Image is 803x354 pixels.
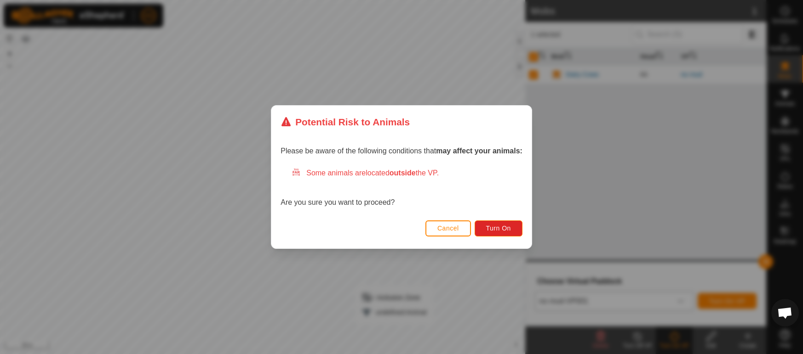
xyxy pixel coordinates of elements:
[281,115,410,129] div: Potential Risk to Animals
[390,169,416,177] strong: outside
[486,225,511,232] span: Turn On
[281,168,522,208] div: Are you sure you want to proceed?
[292,168,522,179] div: Some animals are
[436,147,522,155] strong: may affect your animals:
[366,169,439,177] span: located the VP.
[475,220,522,236] button: Turn On
[437,225,459,232] span: Cancel
[425,220,471,236] button: Cancel
[281,147,522,155] span: Please be aware of the following conditions that
[771,299,799,326] div: Open chat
